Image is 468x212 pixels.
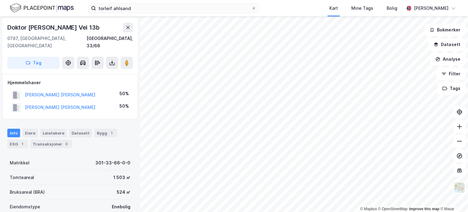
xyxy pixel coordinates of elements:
a: OpenStreetMap [378,207,408,211]
div: Eiere [23,129,38,137]
button: Tag [7,57,60,69]
div: Eiendomstype [10,203,40,210]
button: Filter [436,68,466,80]
div: 1 503 ㎡ [113,174,130,181]
div: Matrikkel [10,159,30,167]
div: 1 [19,141,25,147]
img: Z [454,182,465,193]
div: Hjemmelshaver [8,79,133,86]
div: Leietakere [40,129,67,137]
div: Bruksareal (BRA) [10,189,45,196]
div: 50% [119,90,129,97]
div: Doktor [PERSON_NAME] Vei 13b [7,23,101,32]
div: Bolig [387,5,397,12]
div: Kart [329,5,338,12]
iframe: Chat Widget [438,183,468,212]
div: Transaksjoner [30,140,72,148]
button: Analyse [430,53,466,65]
a: Improve this map [409,207,439,211]
div: Enebolig [112,203,130,210]
div: Tomteareal [10,174,34,181]
div: [GEOGRAPHIC_DATA], 33/66 [87,35,133,49]
div: [PERSON_NAME] [414,5,448,12]
div: Bygg [94,129,117,137]
button: Datasett [428,38,466,51]
div: 3 [63,141,69,147]
div: 301-33-66-0-0 [95,159,130,167]
button: Bokmerker [424,24,466,36]
div: 50% [119,102,129,110]
div: Mine Tags [351,5,373,12]
img: logo.f888ab2527a4732fd821a326f86c7f29.svg [10,3,74,13]
div: ESG [7,140,28,148]
input: Søk på adresse, matrikkel, gårdeiere, leietakere eller personer [96,4,251,13]
button: Tags [437,82,466,95]
div: 524 ㎡ [117,189,130,196]
a: Mapbox [360,207,377,211]
div: 1 [108,130,115,136]
div: Info [7,129,20,137]
div: 0787, [GEOGRAPHIC_DATA], [GEOGRAPHIC_DATA] [7,35,87,49]
div: Datasett [69,129,92,137]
